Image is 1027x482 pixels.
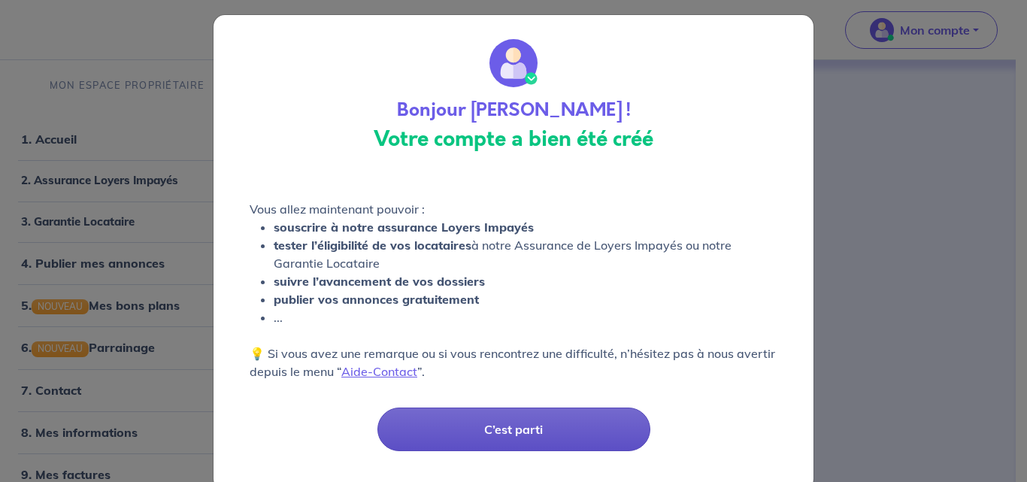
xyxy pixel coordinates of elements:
a: Aide-Contact [341,364,417,379]
li: à notre Assurance de Loyers Impayés ou notre Garantie Locataire [274,236,777,272]
strong: publier vos annonces gratuitement [274,292,479,307]
strong: souscrire à notre assurance Loyers Impayés [274,220,534,235]
li: ... [274,308,777,326]
p: 💡 Si vous avez une remarque ou si vous rencontrez une difficulté, n’hésitez pas à nous avertir de... [250,344,777,380]
h4: Bonjour [PERSON_NAME] ! [397,99,631,121]
button: C’est parti [377,408,650,451]
strong: Votre compte a bien été créé [374,124,653,154]
p: Vous allez maintenant pouvoir : [250,200,777,218]
strong: suivre l’avancement de vos dossiers [274,274,485,289]
img: wallet_circle [489,39,538,87]
strong: tester l’éligibilité de vos locataires [274,238,471,253]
